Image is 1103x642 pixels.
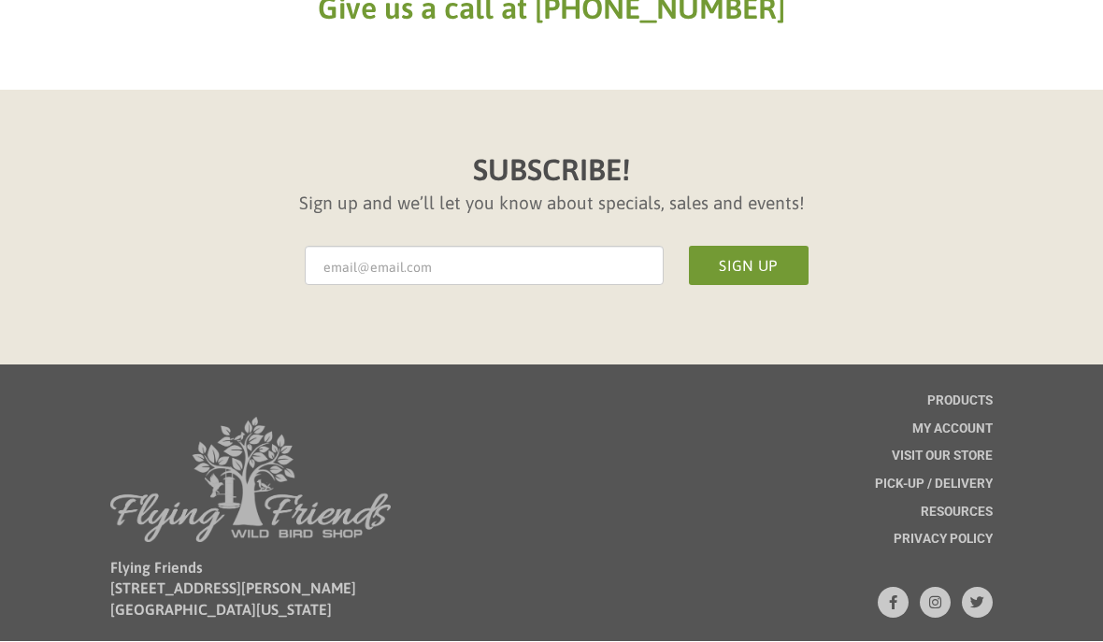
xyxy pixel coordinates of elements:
[110,418,391,543] img: Flying Friends Wild Bird Shop Logo - With Gray Overlay
[299,192,805,217] h6: Sign up and we’ll let you know about specials, sales and events!
[921,506,993,520] span: Resources
[689,247,809,286] button: Sign Up
[875,478,993,492] span: Pick-up / Delivery
[305,247,664,286] input: email@email.com
[927,395,993,423] a: Products
[927,395,993,408] span: Products
[912,423,993,451] a: My account
[110,558,356,621] div: Flying Friends
[894,534,993,562] a: Privacy Policy
[921,506,993,535] a: Resources
[892,450,993,478] a: Visit Our Store
[894,534,993,547] span: Privacy Policy
[912,423,993,436] span: My account
[892,450,993,464] span: Visit Our Store
[110,580,356,618] a: [STREET_ADDRESS][PERSON_NAME][GEOGRAPHIC_DATA][US_STATE]
[473,150,630,193] h6: SUBSCRIBE!
[875,478,993,506] a: Pick-up / Delivery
